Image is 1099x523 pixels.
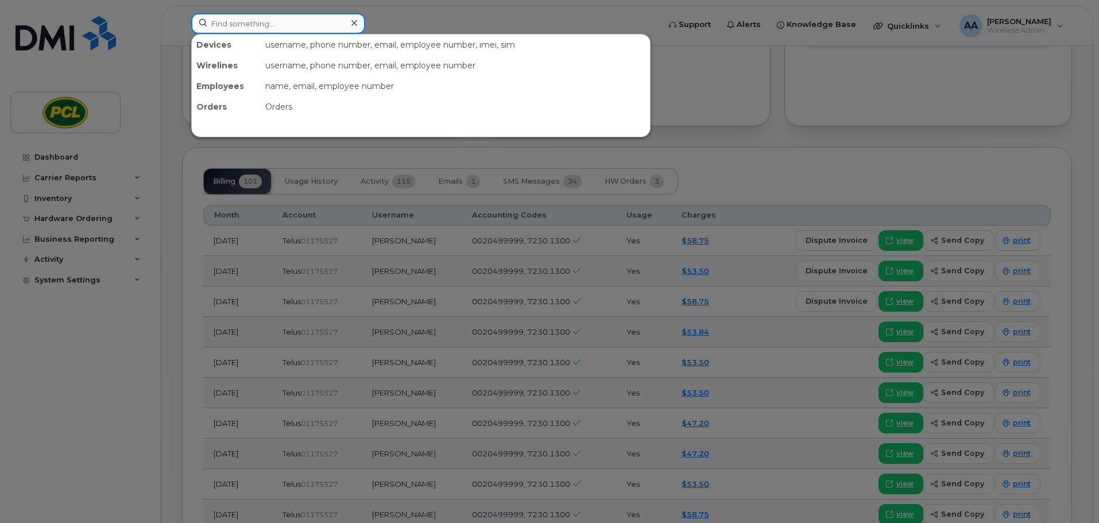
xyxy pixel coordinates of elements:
div: username, phone number, email, employee number [261,55,650,76]
div: Orders [192,96,261,117]
div: name, email, employee number [261,76,650,96]
div: Wirelines [192,55,261,76]
div: Employees [192,76,261,96]
input: Find something... [191,13,365,34]
div: username, phone number, email, employee number, imei, sim [261,34,650,55]
div: Devices [192,34,261,55]
div: Orders [261,96,650,117]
